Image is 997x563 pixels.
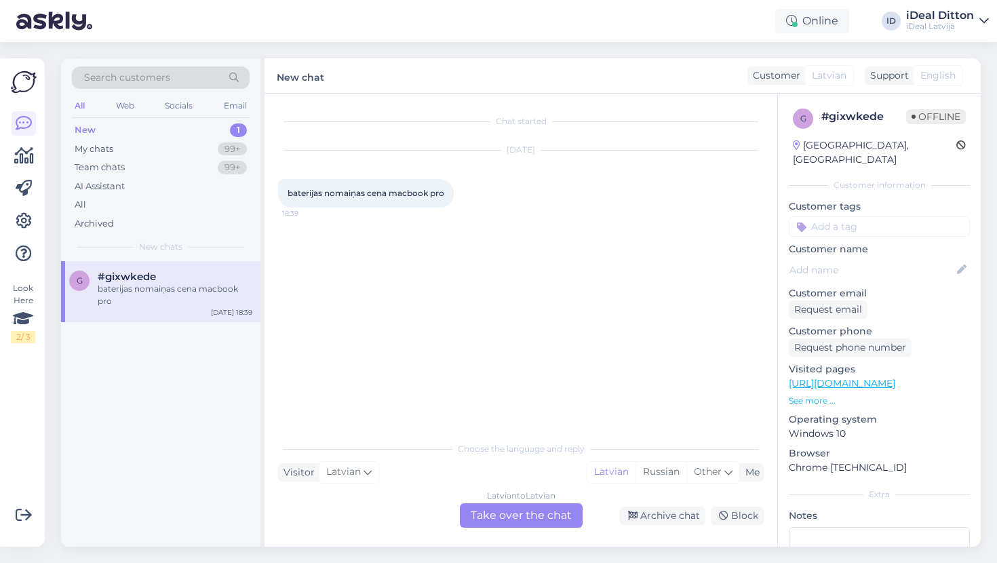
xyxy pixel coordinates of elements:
div: Extra [789,488,970,501]
p: Customer tags [789,199,970,214]
span: g [77,275,83,286]
span: Search customers [84,71,170,85]
div: Block [711,507,764,525]
div: Online [775,9,849,33]
div: Chat started [278,115,764,128]
div: Take over the chat [460,503,583,528]
p: Customer name [789,242,970,256]
div: iDeal Ditton [906,10,974,21]
p: Customer phone [789,324,970,338]
span: g [800,113,806,123]
div: Choose the language and reply [278,443,764,455]
div: Me [740,465,760,480]
div: Visitor [278,465,315,480]
div: 99+ [218,142,247,156]
div: Web [113,97,137,115]
div: [DATE] [278,144,764,156]
p: Customer email [789,286,970,300]
div: AI Assistant [75,180,125,193]
div: Archived [75,217,114,231]
div: Socials [162,97,195,115]
a: [URL][DOMAIN_NAME] [789,377,895,389]
div: Customer [747,69,800,83]
span: Latvian [326,465,361,480]
div: baterijas nomaiņas cena macbook pro [98,283,252,307]
div: Latvian to Latvian [487,490,555,502]
div: # gixwkede [821,109,906,125]
p: Chrome [TECHNICAL_ID] [789,461,970,475]
div: Support [865,69,909,83]
span: Other [694,465,722,478]
p: Operating system [789,412,970,427]
div: 1 [230,123,247,137]
label: New chat [277,66,324,85]
div: All [72,97,87,115]
div: Archive chat [620,507,705,525]
div: Look Here [11,282,35,343]
div: Customer information [789,179,970,191]
div: Request phone number [789,338,912,357]
div: ID [882,12,901,31]
div: Email [221,97,250,115]
div: New [75,123,96,137]
p: See more ... [789,395,970,407]
span: English [920,69,956,83]
p: Notes [789,509,970,523]
a: iDeal DittoniDeal Latvija [906,10,989,32]
input: Add name [789,263,954,277]
span: New chats [139,241,182,253]
div: 2 / 3 [11,331,35,343]
div: Latvian [587,462,636,482]
span: 18:39 [282,208,333,218]
div: Request email [789,300,867,319]
p: Windows 10 [789,427,970,441]
div: [GEOGRAPHIC_DATA], [GEOGRAPHIC_DATA] [793,138,956,167]
span: Offline [906,109,966,124]
div: iDeal Latvija [906,21,974,32]
div: [DATE] 18:39 [211,307,252,317]
span: Latvian [812,69,846,83]
span: baterijas nomaiņas cena macbook pro [288,188,444,198]
p: Browser [789,446,970,461]
div: My chats [75,142,113,156]
img: Askly Logo [11,69,37,95]
span: #gixwkede [98,271,156,283]
div: Team chats [75,161,125,174]
input: Add a tag [789,216,970,237]
p: Visited pages [789,362,970,376]
div: All [75,198,86,212]
div: Russian [636,462,686,482]
div: 99+ [218,161,247,174]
